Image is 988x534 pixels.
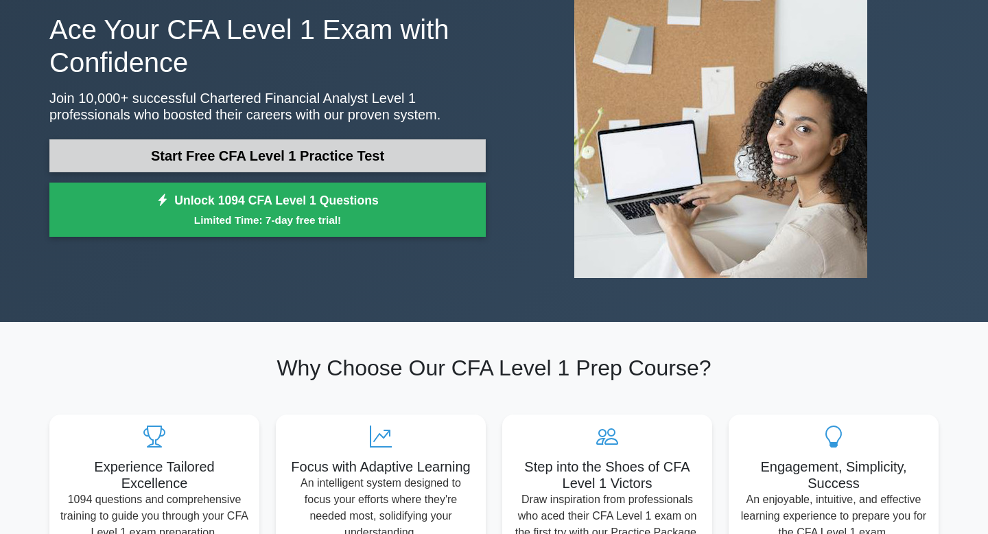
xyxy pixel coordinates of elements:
[67,212,469,228] small: Limited Time: 7-day free trial!
[60,458,248,491] h5: Experience Tailored Excellence
[740,458,928,491] h5: Engagement, Simplicity, Success
[49,13,486,79] h1: Ace Your CFA Level 1 Exam with Confidence
[49,183,486,237] a: Unlock 1094 CFA Level 1 QuestionsLimited Time: 7-day free trial!
[513,458,701,491] h5: Step into the Shoes of CFA Level 1 Victors
[49,355,939,381] h2: Why Choose Our CFA Level 1 Prep Course?
[49,139,486,172] a: Start Free CFA Level 1 Practice Test
[49,90,486,123] p: Join 10,000+ successful Chartered Financial Analyst Level 1 professionals who boosted their caree...
[287,458,475,475] h5: Focus with Adaptive Learning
